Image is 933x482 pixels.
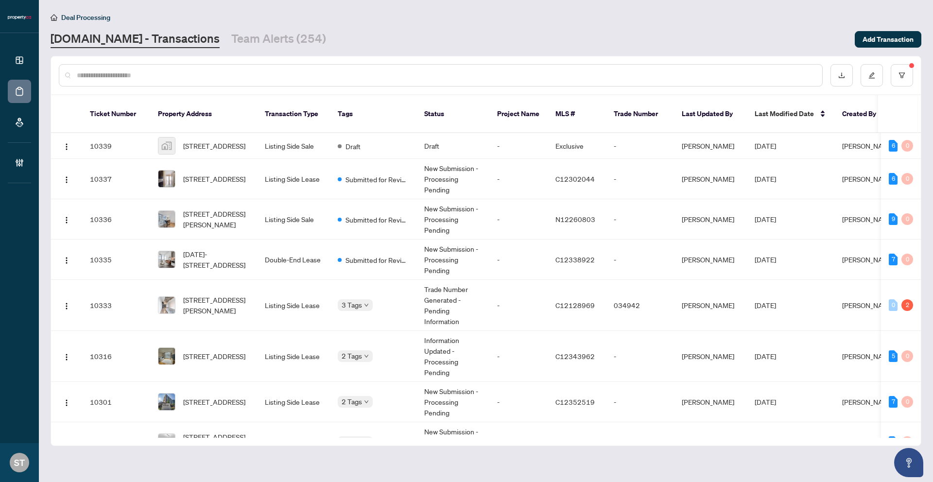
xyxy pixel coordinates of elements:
[257,280,330,331] td: Listing Side Lease
[330,95,416,133] th: Tags
[82,159,150,199] td: 10337
[183,294,249,316] span: [STREET_ADDRESS][PERSON_NAME]
[82,199,150,240] td: 10336
[364,354,369,359] span: down
[59,252,74,267] button: Logo
[51,31,220,48] a: [DOMAIN_NAME] - Transactions
[555,255,595,264] span: C12338922
[257,95,330,133] th: Transaction Type
[755,352,776,361] span: [DATE]
[257,133,330,159] td: Listing Side Sale
[416,280,489,331] td: Trade Number Generated - Pending Information
[674,159,747,199] td: [PERSON_NAME]
[257,240,330,280] td: Double-End Lease
[830,64,853,86] button: download
[489,199,548,240] td: -
[183,431,249,453] span: [STREET_ADDRESS][PERSON_NAME][PERSON_NAME]
[901,173,913,185] div: 0
[606,199,674,240] td: -
[342,350,362,361] span: 2 Tags
[416,331,489,382] td: Information Updated - Processing Pending
[63,257,70,264] img: Logo
[257,422,330,463] td: Listing Side Sale
[82,95,150,133] th: Ticket Number
[342,436,362,448] span: 2 Tags
[842,301,895,310] span: [PERSON_NAME]
[346,255,409,265] span: Submitted for Review
[555,352,595,361] span: C12343962
[59,434,74,450] button: Logo
[231,31,326,48] a: Team Alerts (254)
[257,331,330,382] td: Listing Side Lease
[346,141,361,152] span: Draft
[842,255,895,264] span: [PERSON_NAME]
[364,303,369,308] span: down
[8,15,31,20] img: logo
[842,352,895,361] span: [PERSON_NAME]
[82,422,150,463] td: 10300
[898,72,905,79] span: filter
[889,213,898,225] div: 9
[59,171,74,187] button: Logo
[889,350,898,362] div: 5
[183,173,245,184] span: [STREET_ADDRESS]
[82,240,150,280] td: 10335
[901,140,913,152] div: 0
[364,399,369,404] span: down
[489,95,548,133] th: Project Name
[889,254,898,265] div: 7
[606,133,674,159] td: -
[59,394,74,410] button: Logo
[606,331,674,382] td: -
[606,95,674,133] th: Trade Number
[59,297,74,313] button: Logo
[674,331,747,382] td: [PERSON_NAME]
[342,396,362,407] span: 2 Tags
[889,299,898,311] div: 0
[674,280,747,331] td: [PERSON_NAME]
[183,351,245,361] span: [STREET_ADDRESS]
[183,208,249,230] span: [STREET_ADDRESS][PERSON_NAME]
[863,32,914,47] span: Add Transaction
[901,436,913,448] div: 0
[755,141,776,150] span: [DATE]
[674,382,747,422] td: [PERSON_NAME]
[158,348,175,364] img: thumbnail-img
[63,399,70,407] img: Logo
[747,95,834,133] th: Last Modified Date
[606,382,674,422] td: -
[63,302,70,310] img: Logo
[59,211,74,227] button: Logo
[150,95,257,133] th: Property Address
[901,396,913,408] div: 0
[59,138,74,154] button: Logo
[183,140,245,151] span: [STREET_ADDRESS]
[489,280,548,331] td: -
[158,394,175,410] img: thumbnail-img
[842,397,895,406] span: [PERSON_NAME]
[59,348,74,364] button: Logo
[416,199,489,240] td: New Submission - Processing Pending
[63,143,70,151] img: Logo
[63,216,70,224] img: Logo
[834,95,893,133] th: Created By
[901,213,913,225] div: 0
[63,176,70,184] img: Logo
[606,280,674,331] td: 034942
[842,174,895,183] span: [PERSON_NAME]
[346,214,409,225] span: Submitted for Review
[555,141,584,150] span: Exclusive
[183,396,245,407] span: [STREET_ADDRESS]
[63,353,70,361] img: Logo
[257,159,330,199] td: Listing Side Lease
[606,159,674,199] td: -
[901,299,913,311] div: 2
[889,436,898,448] div: 7
[891,64,913,86] button: filter
[674,422,747,463] td: [PERSON_NAME]
[51,14,57,21] span: home
[416,133,489,159] td: Draft
[416,422,489,463] td: New Submission - Processing Pending
[346,174,409,185] span: Submitted for Review
[61,13,110,22] span: Deal Processing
